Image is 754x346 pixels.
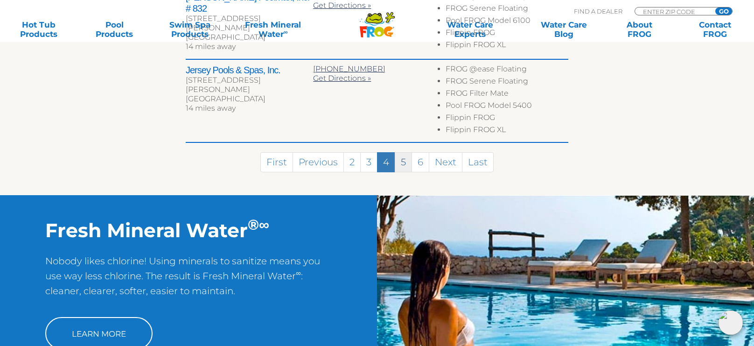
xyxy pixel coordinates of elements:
a: ContactFROG [686,20,745,39]
p: Find A Dealer [574,7,622,15]
sup: ∞ [296,268,301,277]
li: Flippin FROG [446,28,568,40]
a: 4 [377,152,395,172]
li: FROG @ease Floating [446,64,568,77]
sup: ® [248,216,259,233]
li: FROG Filter Mate [446,89,568,101]
a: 2 [343,152,361,172]
li: FROG Serene Floating [446,77,568,89]
a: AboutFROG [610,20,669,39]
a: Get Directions » [313,74,371,83]
a: Swim SpaProducts [161,20,219,39]
a: Hot TubProducts [9,20,68,39]
a: First [260,152,293,172]
a: 3 [360,152,377,172]
a: 5 [395,152,412,172]
li: Flippin FROG XL [446,125,568,137]
a: PoolProducts [85,20,144,39]
li: Flippin FROG XL [446,40,568,52]
div: [STREET_ADDRESS][PERSON_NAME] [186,76,313,94]
img: openIcon [719,311,743,335]
h2: Jersey Pools & Spas, Inc. [186,64,313,76]
a: Previous [293,152,344,172]
input: Zip Code Form [642,7,705,15]
li: Flippin FROG [446,113,568,125]
h2: Fresh Mineral Water [45,219,332,242]
li: Pool FROG Model 6100 [446,16,568,28]
li: Pool FROG Model 5400 [446,101,568,113]
div: [GEOGRAPHIC_DATA] [186,94,313,104]
li: FROG Serene Floating [446,4,568,16]
p: Nobody likes chlorine! Using minerals to sanitize means you use way less chlorine. The result is ... [45,254,332,308]
a: Get Directions » [313,1,371,10]
span: 14 miles away [186,42,236,51]
a: 6 [412,152,429,172]
a: Last [462,152,494,172]
div: [GEOGRAPHIC_DATA] [186,33,313,42]
sup: ∞ [259,216,269,233]
span: 14 miles away [186,104,236,113]
input: GO [715,7,732,15]
div: [STREET_ADDRESS][PERSON_NAME] [186,14,313,33]
a: [PHONE_NUMBER] [313,64,385,73]
a: Next [429,152,462,172]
